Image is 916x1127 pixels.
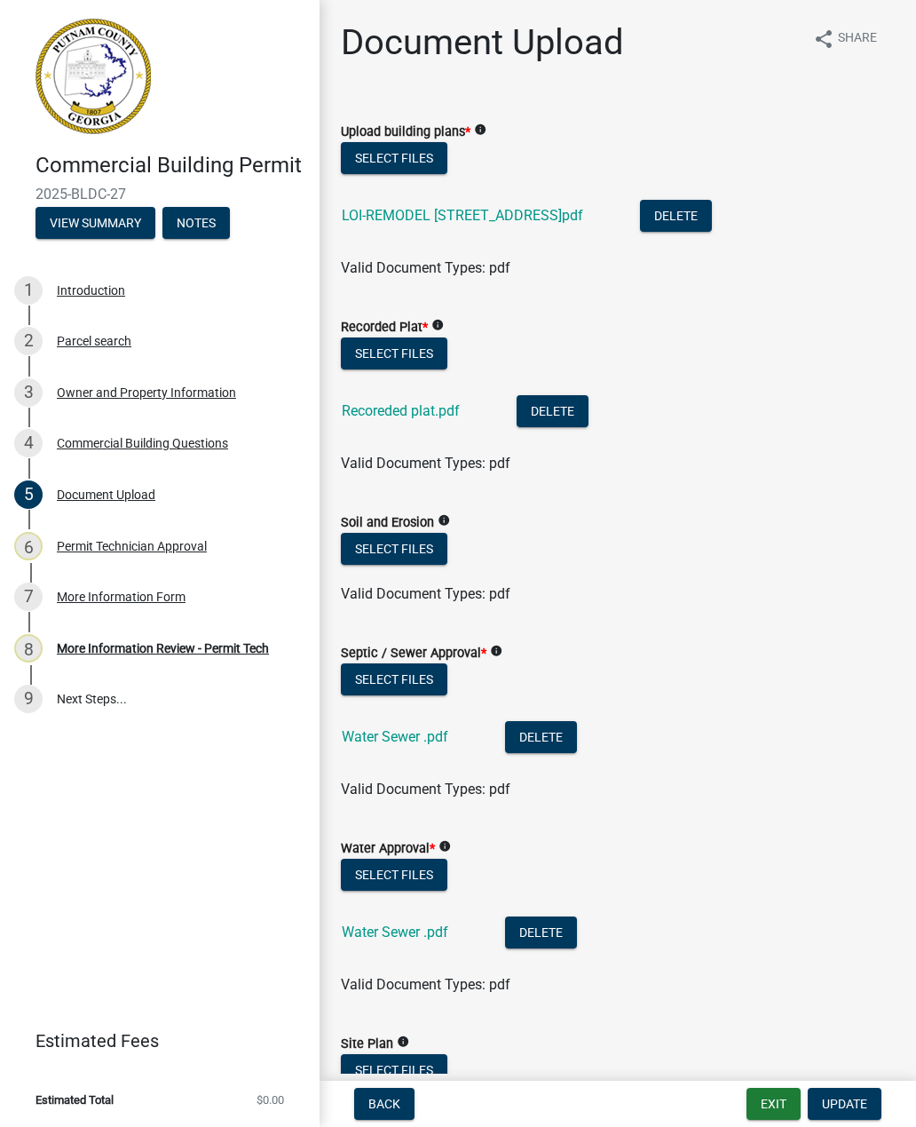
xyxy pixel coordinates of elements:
[341,1054,447,1086] button: Select files
[162,207,230,239] button: Notes
[505,721,577,753] button: Delete
[257,1094,284,1106] span: $0.00
[517,395,588,427] button: Delete
[341,517,434,529] label: Soil and Erosion
[36,207,155,239] button: View Summary
[341,663,447,695] button: Select files
[36,186,284,202] span: 2025-BLDC-27
[640,209,712,226] wm-modal-confirm: Delete Document
[341,647,486,660] label: Septic / Sewer Approval
[14,583,43,611] div: 7
[341,843,435,855] label: Water Approval
[517,404,588,421] wm-modal-confirm: Delete Document
[838,28,877,50] span: Share
[57,591,186,603] div: More Information Form
[490,645,502,657] i: info
[341,126,470,139] label: Upload building plans
[14,685,43,713] div: 9
[342,924,448,940] a: Water Sewer .pdf
[397,1036,409,1048] i: info
[474,123,486,136] i: info
[822,1097,867,1111] span: Update
[57,335,131,347] div: Parcel search
[746,1088,801,1120] button: Exit
[341,781,510,798] span: Valid Document Types: pdf
[813,28,834,50] i: share
[57,437,228,449] div: Commercial Building Questions
[36,153,305,179] h4: Commercial Building Permit
[368,1097,400,1111] span: Back
[505,730,577,747] wm-modal-confirm: Delete Document
[341,321,428,334] label: Recorded Plat
[354,1088,415,1120] button: Back
[14,1023,291,1059] a: Estimated Fees
[36,19,151,134] img: Putnam County, Georgia
[341,337,447,369] button: Select files
[57,488,155,501] div: Document Upload
[57,642,269,655] div: More Information Review - Permit Tech
[14,276,43,305] div: 1
[57,284,125,297] div: Introduction
[341,533,447,565] button: Select files
[341,455,510,472] span: Valid Document Types: pdf
[438,514,450,527] i: info
[342,402,460,419] a: Recoreded plat.pdf
[14,327,43,355] div: 2
[14,532,43,560] div: 6
[341,976,510,993] span: Valid Document Types: pdf
[36,1094,114,1106] span: Estimated Total
[640,200,712,232] button: Delete
[162,217,230,231] wm-modal-confirm: Notes
[342,728,448,745] a: Water Sewer .pdf
[57,540,207,552] div: Permit Technician Approval
[341,21,624,64] h1: Document Upload
[14,429,43,457] div: 4
[341,585,510,602] span: Valid Document Types: pdf
[341,859,447,891] button: Select files
[341,142,447,174] button: Select files
[431,319,444,331] i: info
[14,634,43,663] div: 8
[57,386,236,399] div: Owner and Property Information
[505,925,577,942] wm-modal-confirm: Delete Document
[341,1038,393,1051] label: Site Plan
[14,378,43,407] div: 3
[341,259,510,276] span: Valid Document Types: pdf
[799,21,891,56] button: shareShare
[36,217,155,231] wm-modal-confirm: Summary
[14,480,43,509] div: 5
[438,840,451,853] i: info
[808,1088,881,1120] button: Update
[505,917,577,948] button: Delete
[342,207,583,224] a: LOI-REMODEL [STREET_ADDRESS]pdf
